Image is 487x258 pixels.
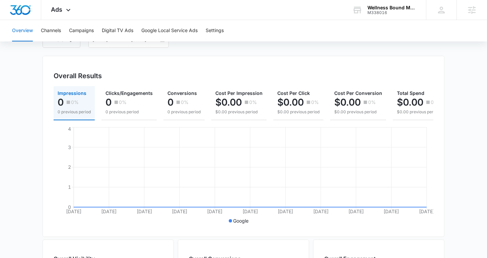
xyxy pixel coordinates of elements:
[278,209,293,214] tspan: [DATE]
[277,90,310,96] span: Cost Per Click
[25,39,60,44] div: Domain Overview
[51,6,63,13] span: Ads
[68,164,71,170] tspan: 2
[101,209,117,214] tspan: [DATE]
[54,71,102,81] h3: Overall Results
[249,100,257,105] p: 0%
[313,209,329,214] tspan: [DATE]
[334,90,382,96] span: Cost Per Conversion
[106,109,153,115] p: 0 previous period
[397,90,424,96] span: Total Spend
[367,10,416,15] div: account id
[167,90,197,96] span: Conversions
[207,209,223,214] tspan: [DATE]
[277,109,320,115] p: $0.00 previous period
[277,97,304,108] p: $0.00
[348,209,364,214] tspan: [DATE]
[68,126,71,132] tspan: 4
[368,100,376,105] p: 0%
[11,17,16,23] img: website_grey.svg
[12,20,33,41] button: Overview
[141,20,198,41] button: Google Local Service Ads
[66,209,81,214] tspan: [DATE]
[19,11,33,16] div: v 4.0.25
[106,97,112,108] p: 0
[206,20,224,41] button: Settings
[71,100,79,105] p: 0%
[397,97,423,108] p: $0.00
[74,39,113,44] div: Keywords by Traffic
[11,11,16,16] img: logo_orange.svg
[41,20,61,41] button: Channels
[181,100,189,105] p: 0%
[311,100,319,105] p: 0%
[68,184,71,190] tspan: 1
[215,109,263,115] p: $0.00 previous period
[119,100,127,105] p: 0%
[334,109,382,115] p: $0.00 previous period
[69,20,94,41] button: Campaigns
[167,109,201,115] p: 0 previous period
[58,97,64,108] p: 0
[334,97,361,108] p: $0.00
[17,17,74,23] div: Domain: [DOMAIN_NAME]
[367,5,416,10] div: account name
[215,90,263,96] span: Cost Per Impression
[67,39,72,44] img: tab_keywords_by_traffic_grey.svg
[397,109,439,115] p: $0.00 previous period
[18,39,23,44] img: tab_domain_overview_orange.svg
[58,109,91,115] p: 0 previous period
[106,90,153,96] span: Clicks/Engagements
[172,209,187,214] tspan: [DATE]
[68,204,71,210] tspan: 0
[431,100,438,105] p: 0%
[68,144,71,150] tspan: 3
[233,217,249,224] p: Google
[242,209,258,214] tspan: [DATE]
[167,97,173,108] p: 0
[384,209,399,214] tspan: [DATE]
[215,97,242,108] p: $0.00
[102,20,133,41] button: Digital TV Ads
[419,209,434,214] tspan: [DATE]
[137,209,152,214] tspan: [DATE]
[58,90,86,96] span: Impressions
